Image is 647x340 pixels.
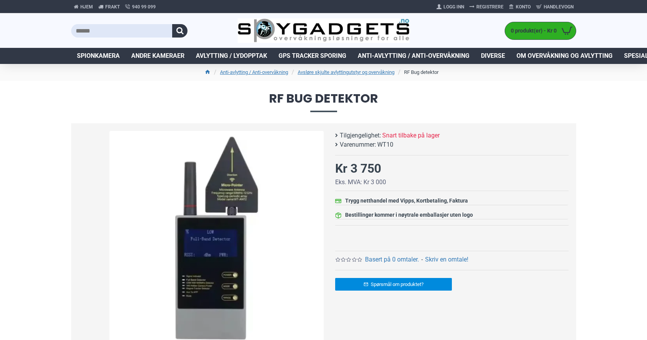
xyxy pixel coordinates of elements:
a: Avlytting / Lydopptak [190,48,273,64]
a: GPS Tracker Sporing [273,48,352,64]
b: - [421,256,423,263]
span: Anti-avlytting / Anti-overvåkning [358,51,469,60]
span: Om overvåkning og avlytting [517,51,613,60]
b: Tilgjengelighet: [340,131,381,140]
a: Andre kameraer [125,48,190,64]
a: Registrere [467,1,506,13]
span: Snart tilbake på lager [382,131,440,140]
a: Logg Inn [434,1,467,13]
a: Konto [506,1,533,13]
span: Andre kameraer [131,51,184,60]
div: Bestillinger kommer i nøytrale emballasjer uten logo [345,211,473,219]
a: Spionkamera [71,48,125,64]
a: Skriv en omtale! [425,255,468,264]
b: Varenummer: [340,140,376,149]
a: Handlevogn [533,1,576,13]
a: Spørsmål om produktet? [335,278,452,291]
span: Hjem [80,3,93,10]
span: WT10 [377,140,393,149]
span: Frakt [105,3,120,10]
span: Konto [516,3,531,10]
a: Basert på 0 omtaler. [365,255,419,264]
span: Diverse [481,51,505,60]
span: GPS Tracker Sporing [279,51,346,60]
div: Trygg netthandel med Vipps, Kortbetaling, Faktura [345,197,468,205]
a: Diverse [475,48,511,64]
span: Registrere [476,3,504,10]
a: Avsløre skjulte avlyttingutstyr og overvåkning [298,69,394,76]
div: Kr 3 750 [335,159,381,178]
a: Om overvåkning og avlytting [511,48,618,64]
a: 0 produkt(er) - Kr 0 [505,22,576,39]
span: Avlytting / Lydopptak [196,51,267,60]
span: Spionkamera [77,51,120,60]
a: Anti-avlytting / Anti-overvåkning [352,48,475,64]
span: Handlevogn [544,3,574,10]
span: Logg Inn [443,3,464,10]
a: Anti-avlytting / Anti-overvåkning [220,69,288,76]
img: SpyGadgets.no [238,18,409,43]
span: 0 produkt(er) - Kr 0 [505,27,559,35]
span: RF Bug detektor [71,92,576,112]
span: 940 99 099 [132,3,156,10]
